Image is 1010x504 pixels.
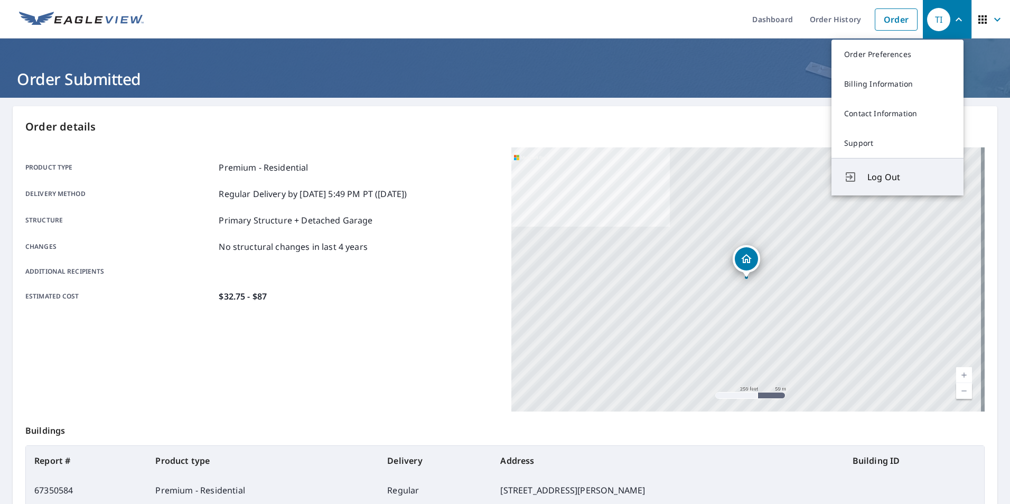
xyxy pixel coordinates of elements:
[831,158,964,195] button: Log Out
[379,446,492,475] th: Delivery
[956,383,972,399] a: Current Level 17, Zoom Out
[844,446,984,475] th: Building ID
[733,245,760,278] div: Dropped pin, building 1, Residential property, 4029 Margo Cir La Vergne, TN 37086
[492,446,844,475] th: Address
[831,69,964,99] a: Billing Information
[25,161,214,174] p: Product type
[831,99,964,128] a: Contact Information
[875,8,918,31] a: Order
[25,267,214,276] p: Additional recipients
[219,161,308,174] p: Premium - Residential
[219,290,267,303] p: $32.75 - $87
[25,214,214,227] p: Structure
[867,171,951,183] span: Log Out
[25,119,985,135] p: Order details
[956,367,972,383] a: Current Level 17, Zoom In
[831,40,964,69] a: Order Preferences
[25,290,214,303] p: Estimated cost
[219,214,372,227] p: Primary Structure + Detached Garage
[25,240,214,253] p: Changes
[26,446,147,475] th: Report #
[219,188,407,200] p: Regular Delivery by [DATE] 5:49 PM PT ([DATE])
[927,8,950,31] div: TI
[13,68,997,90] h1: Order Submitted
[19,12,144,27] img: EV Logo
[219,240,368,253] p: No structural changes in last 4 years
[25,188,214,200] p: Delivery method
[831,128,964,158] a: Support
[25,412,985,445] p: Buildings
[147,446,379,475] th: Product type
